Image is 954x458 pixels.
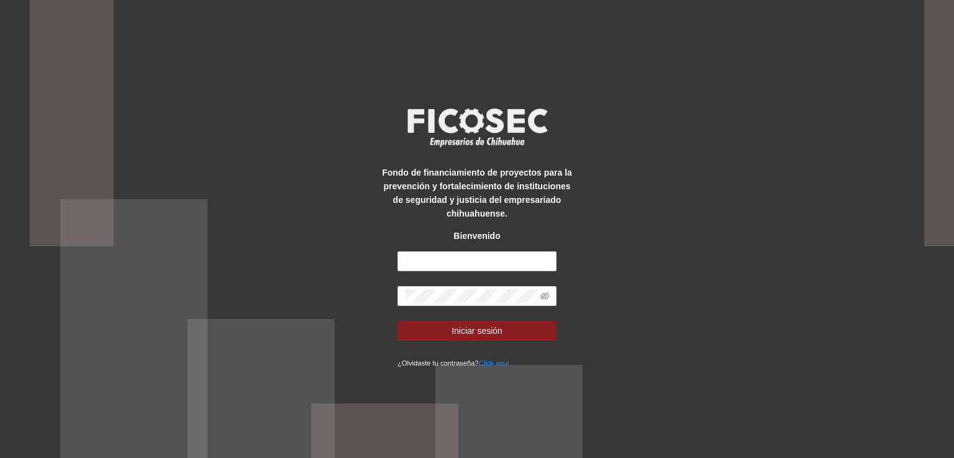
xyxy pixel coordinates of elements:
[397,359,509,367] small: ¿Olvidaste tu contraseña?
[479,359,509,367] a: Click aqui
[382,168,572,218] strong: Fondo de financiamiento de proyectos para la prevención y fortalecimiento de instituciones de seg...
[452,324,502,338] span: Iniciar sesión
[397,321,556,341] button: Iniciar sesión
[453,231,500,241] strong: Bienvenido
[399,104,555,150] img: logo
[540,292,549,300] span: eye-invisible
